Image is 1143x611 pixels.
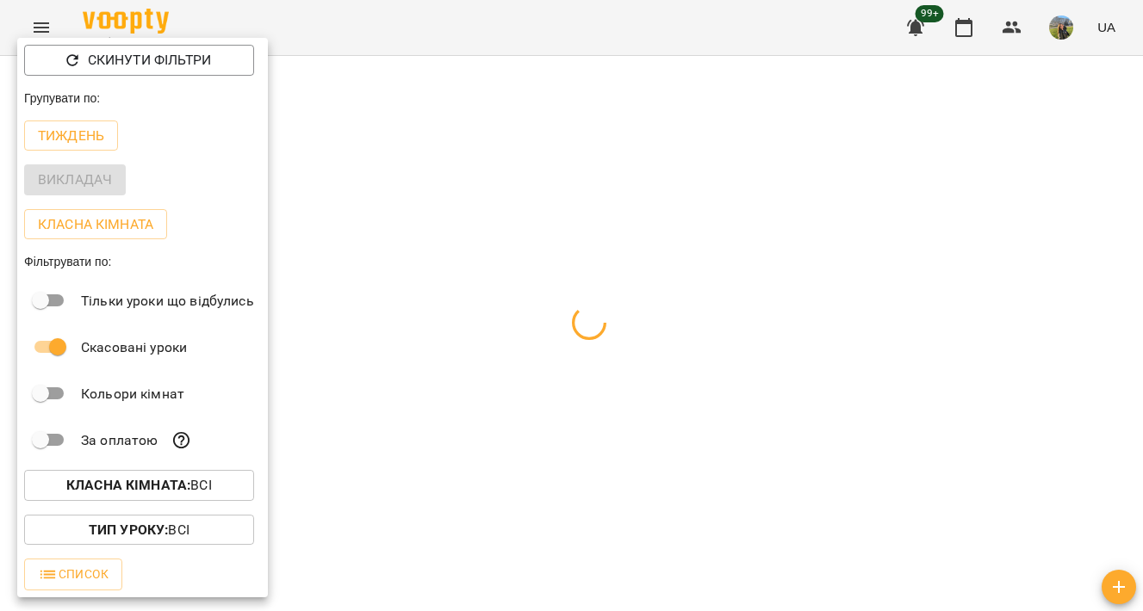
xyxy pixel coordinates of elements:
p: Тільки уроки що відбулись [81,291,254,312]
p: Тиждень [38,126,104,146]
p: Скасовані уроки [81,337,187,358]
p: Всі [89,520,189,540]
p: Скинути фільтри [88,50,211,71]
p: Класна кімната [38,214,153,235]
div: Групувати по: [17,83,268,114]
p: Всі [66,475,212,496]
button: Список [24,559,122,589]
p: Кольори кімнат [81,384,184,404]
b: Класна кімната : [66,477,190,493]
button: Скинути фільтри [24,45,254,76]
p: За оплатою [81,430,158,451]
button: Класна кімната [24,209,167,240]
button: Тип Уроку:Всі [24,515,254,546]
b: Тип Уроку : [89,522,168,538]
span: Список [38,564,109,584]
button: Тиждень [24,120,118,151]
div: Фільтрувати по: [17,246,268,277]
button: Класна кімната:Всі [24,470,254,501]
